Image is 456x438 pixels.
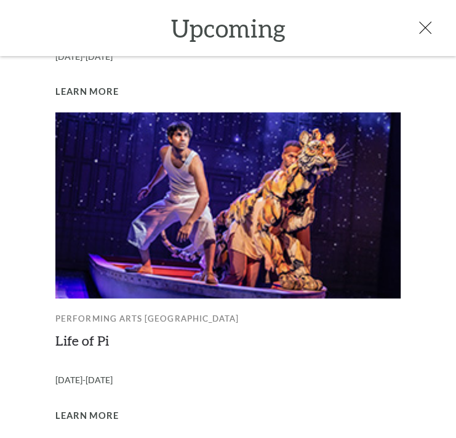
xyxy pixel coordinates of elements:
a: Life of Pi [55,331,109,348]
p: Performing Arts [GEOGRAPHIC_DATA] [55,305,401,331]
img: lop-meganav-279x150.jpg [55,112,401,298]
a: Learn More [55,84,119,100]
p: [DATE]-[DATE] [55,365,401,394]
p: [DATE]-[DATE] [55,43,401,71]
a: Learn More [55,408,119,423]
